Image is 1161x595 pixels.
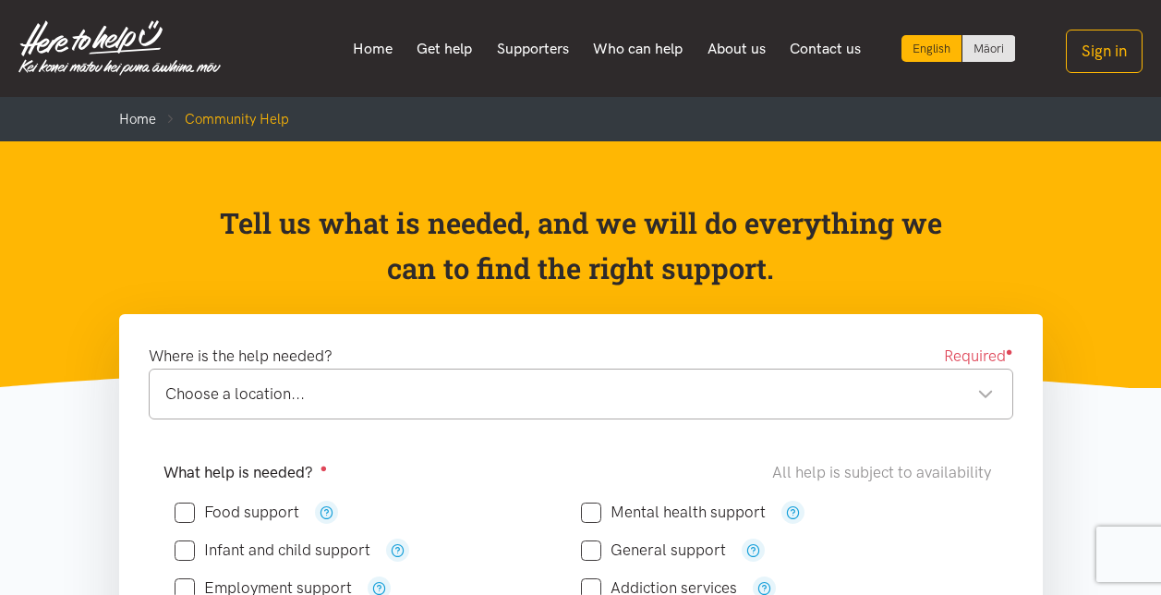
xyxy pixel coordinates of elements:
sup: ● [1006,345,1013,358]
a: Who can help [581,30,695,68]
div: Current language [901,35,962,62]
label: Infant and child support [175,542,370,558]
a: Switch to Te Reo Māori [962,35,1015,62]
a: Home [119,111,156,127]
label: Where is the help needed? [149,344,333,369]
a: About us [695,30,779,68]
sup: ● [320,461,328,475]
a: Home [340,30,405,68]
label: Food support [175,504,299,520]
p: Tell us what is needed, and we will do everything we can to find the right support. [213,200,948,292]
a: Supporters [484,30,581,68]
a: Get help [405,30,485,68]
div: Language toggle [901,35,1016,62]
li: Community Help [156,108,289,130]
a: Contact us [778,30,874,68]
span: Required [944,344,1013,369]
div: Choose a location... [165,382,994,407]
label: Mental health support [581,504,766,520]
label: What help is needed? [163,460,328,485]
label: General support [581,542,726,558]
div: All help is subject to availability [772,460,998,485]
img: Home [18,20,221,76]
button: Sign in [1066,30,1143,73]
